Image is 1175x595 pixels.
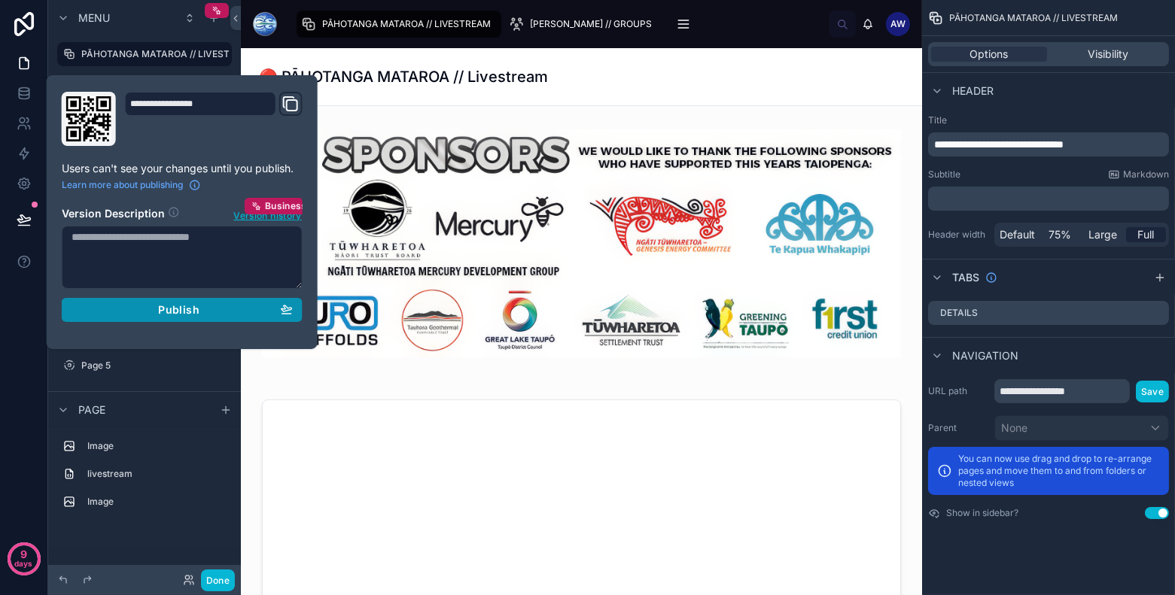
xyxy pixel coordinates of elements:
[253,12,277,36] img: App logo
[81,48,256,60] label: PĀHOTANGA MATAROA // LIVESTREAM
[946,507,1018,519] label: Show in sidebar?
[940,307,978,319] label: Details
[994,415,1169,441] button: None
[1049,227,1072,242] span: 75%
[890,18,906,30] span: AW
[1088,47,1128,62] span: Visibility
[928,422,988,434] label: Parent
[15,553,33,574] p: days
[259,66,548,87] h1: 🔴 PĀHOTANGA MATAROA // Livestream
[928,229,988,241] label: Header width
[158,303,199,317] span: Publish
[87,496,226,508] label: Image
[1000,227,1035,242] span: Default
[928,114,1169,126] label: Title
[928,132,1169,156] div: scrollable content
[297,11,501,38] a: PĀHOTANGA MATAROA // LIVESTREAM
[1136,381,1169,402] button: Save
[958,453,1160,489] p: You can now use drag and drop to re-arrange pages and move them to and from folders or nested views
[970,47,1009,62] span: Options
[20,547,27,562] p: 9
[1108,168,1169,181] a: Markdown
[1138,227,1155,242] span: Full
[1089,227,1118,242] span: Large
[1123,168,1169,181] span: Markdown
[201,569,235,591] button: Done
[87,440,226,452] label: Image
[1001,420,1027,436] span: None
[952,83,994,99] span: Header
[125,92,303,146] div: Domain and Custom Link
[78,402,105,417] span: Page
[949,12,1118,24] span: PĀHOTANGA MATAROA // LIVESTREAM
[233,206,302,223] button: Version historyBusiness
[62,179,201,191] a: Learn more about publishing
[87,468,226,480] label: livestream
[265,200,307,212] span: Business
[928,187,1169,211] div: scrollable content
[62,161,303,176] p: Users can't see your changes until you publish.
[48,427,241,529] div: scrollable content
[952,348,1018,363] span: Navigation
[530,18,652,30] span: [PERSON_NAME] // GROUPS
[81,360,229,372] label: Page 5
[952,270,979,285] span: Tabs
[57,42,232,66] a: PĀHOTANGA MATAROA // LIVESTREAM
[233,207,301,222] span: Version history
[928,168,960,181] label: Subtitle
[62,179,183,191] span: Learn more about publishing
[57,354,232,378] a: Page 5
[57,74,232,98] a: [PERSON_NAME] // GROUPS
[289,8,829,41] div: scrollable content
[504,11,662,38] a: [PERSON_NAME] // GROUPS
[62,206,165,223] h2: Version Description
[928,385,988,397] label: URL path
[62,298,303,322] button: Publish
[78,11,110,26] span: Menu
[322,18,491,30] span: PĀHOTANGA MATAROA // LIVESTREAM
